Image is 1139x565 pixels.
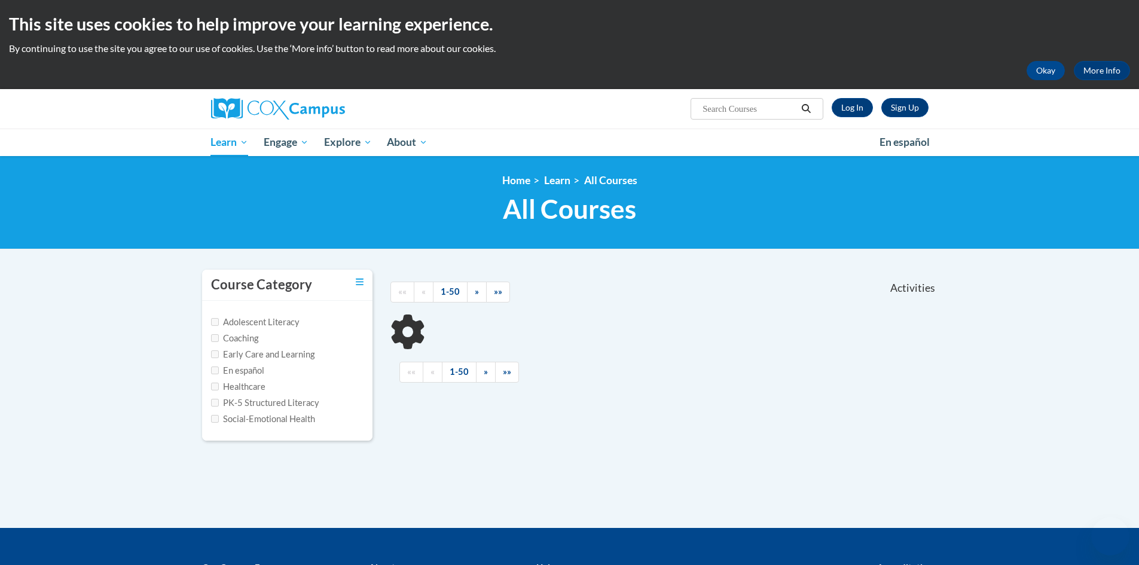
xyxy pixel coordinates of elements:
label: Coaching [211,332,258,345]
a: Next [476,362,496,383]
span: » [484,367,488,377]
a: Learn [544,174,570,187]
input: Checkbox for Options [211,318,219,326]
label: Healthcare [211,380,265,393]
a: Begining [399,362,423,383]
span: »» [503,367,511,377]
span: En español [880,136,930,148]
span: «« [407,367,416,377]
a: End [486,282,510,303]
button: Search [797,102,815,116]
a: Next [467,282,487,303]
a: 1-50 [442,362,477,383]
div: Main menu [193,129,946,156]
span: « [422,286,426,297]
input: Checkbox for Options [211,383,219,390]
a: Toggle collapse [356,276,364,289]
h3: Course Category [211,276,312,294]
input: Search Courses [701,102,797,116]
label: Early Care and Learning [211,348,314,361]
a: Previous [414,282,433,303]
a: Engage [256,129,316,156]
p: By continuing to use the site you agree to our use of cookies. Use the ‘More info’ button to read... [9,42,1130,55]
button: Okay [1027,61,1065,80]
input: Checkbox for Options [211,334,219,342]
span: Engage [264,135,309,149]
a: All Courses [584,174,637,187]
span: Learn [210,135,248,149]
span: Activities [890,282,935,295]
input: Checkbox for Options [211,367,219,374]
input: Checkbox for Options [211,399,219,407]
span: About [387,135,427,149]
a: Previous [423,362,442,383]
h2: This site uses cookies to help improve your learning experience. [9,12,1130,36]
span: Explore [324,135,372,149]
span: All Courses [503,193,636,225]
span: « [430,367,435,377]
a: Learn [203,129,256,156]
a: Cox Campus [211,98,438,120]
a: 1-50 [433,282,468,303]
a: More Info [1074,61,1130,80]
a: Begining [390,282,414,303]
span: «« [398,286,407,297]
a: Home [502,174,530,187]
label: Social-Emotional Health [211,413,315,426]
a: End [495,362,519,383]
a: En español [872,130,938,155]
span: »» [494,286,502,297]
img: Cox Campus [211,98,345,120]
iframe: Button to launch messaging window [1091,517,1129,555]
a: Register [881,98,929,117]
label: Adolescent Literacy [211,316,300,329]
a: Log In [832,98,873,117]
label: PK-5 Structured Literacy [211,396,319,410]
input: Checkbox for Options [211,415,219,423]
label: En español [211,364,264,377]
a: About [379,129,435,156]
span: » [475,286,479,297]
a: Explore [316,129,380,156]
input: Checkbox for Options [211,350,219,358]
